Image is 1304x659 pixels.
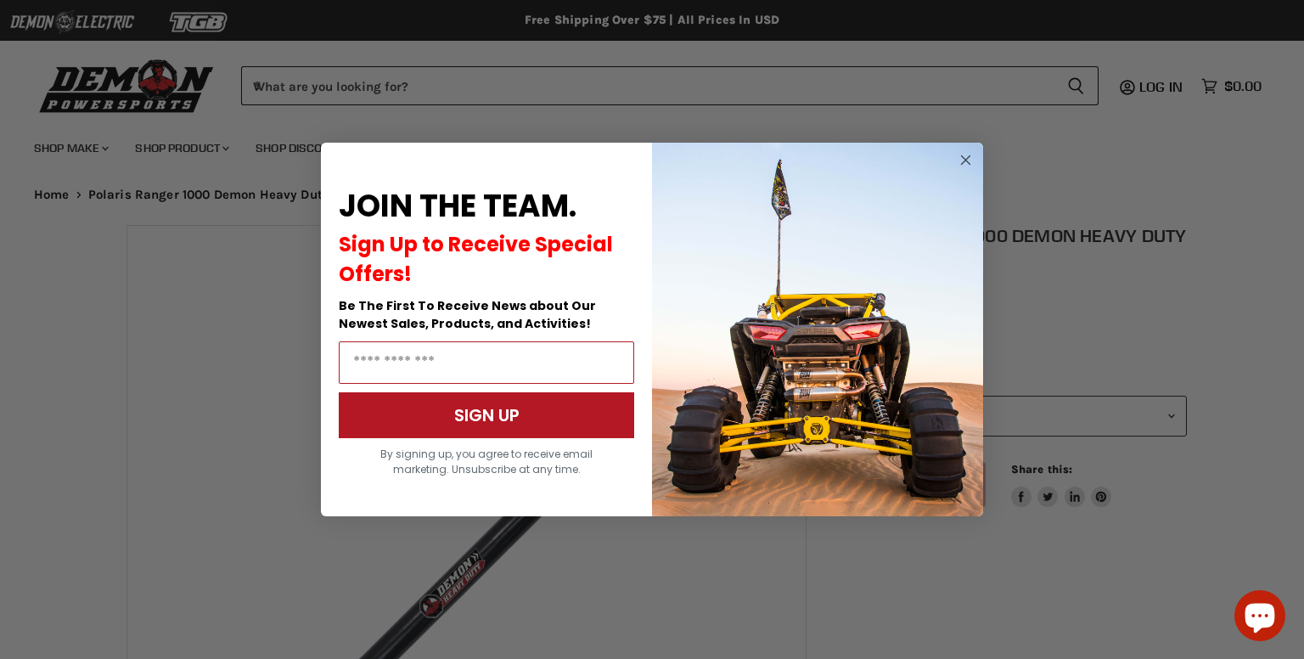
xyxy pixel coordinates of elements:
[380,447,593,476] span: By signing up, you agree to receive email marketing. Unsubscribe at any time.
[652,143,983,516] img: a9095488-b6e7-41ba-879d-588abfab540b.jpeg
[955,149,976,171] button: Close dialog
[339,392,634,438] button: SIGN UP
[339,184,576,228] span: JOIN THE TEAM.
[339,297,596,332] span: Be The First To Receive News about Our Newest Sales, Products, and Activities!
[339,230,613,288] span: Sign Up to Receive Special Offers!
[339,341,634,384] input: Email Address
[1229,590,1290,645] inbox-online-store-chat: Shopify online store chat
